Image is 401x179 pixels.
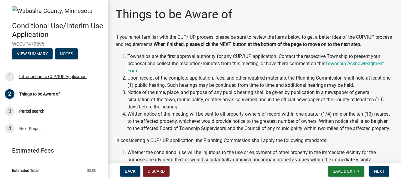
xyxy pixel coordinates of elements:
[19,74,87,79] div: Introduction to CUP/IUP Application
[5,124,14,133] div: 4
[19,92,60,96] div: Things to be Aware of
[12,41,96,47] span: WCCUP479595
[12,6,93,15] img: Wabasha County, Minnesota
[87,168,96,172] span: $0.00
[55,48,78,59] button: Notes
[333,169,356,174] span: Save & Exit
[12,52,53,57] wm-modal-confirm: Summary
[12,48,53,59] button: View Summary
[5,144,99,156] a: Estimated Fees
[19,109,44,113] div: Parcel search
[369,166,389,177] button: Next
[127,111,394,132] li: Written notice of the meeting will be sent to all property owners of record within one-quarter (1...
[115,34,394,48] p: If you're not familiar with the CUP/IUP process, please be sure to review the items below to get ...
[143,166,170,177] button: Discard
[5,72,14,81] div: 1
[127,149,394,163] li: Whether the conditional use will be injurious to the use or enjoyment of other property in the im...
[127,53,394,74] li: Townships are the first approval authority for any CUP/IUP application. Contact the respective To...
[115,137,394,144] p: In considering a CUP/IUP application, the Planning Commission shall apply the following standards:
[374,169,384,174] span: Next
[120,166,140,177] button: Back
[115,7,232,22] h1: Things to be Aware of
[55,52,78,57] wm-modal-confirm: Notes
[127,74,394,89] li: Upon receipt of the complete application, fees, and other required materials, the Planning Commis...
[12,168,38,172] span: Estimated Total
[12,22,103,39] h4: Conditional Use/Interim Use Application
[328,166,364,177] button: Save & Exit
[125,169,136,174] span: Back
[154,41,361,47] strong: When finished, please click the NEXT button at the bottom of the page to move on to the next step.
[5,89,14,99] div: 2
[127,89,394,111] li: Notice of the time, place, and purpose of any public hearing shall be given by publication in a n...
[5,106,14,116] div: 3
